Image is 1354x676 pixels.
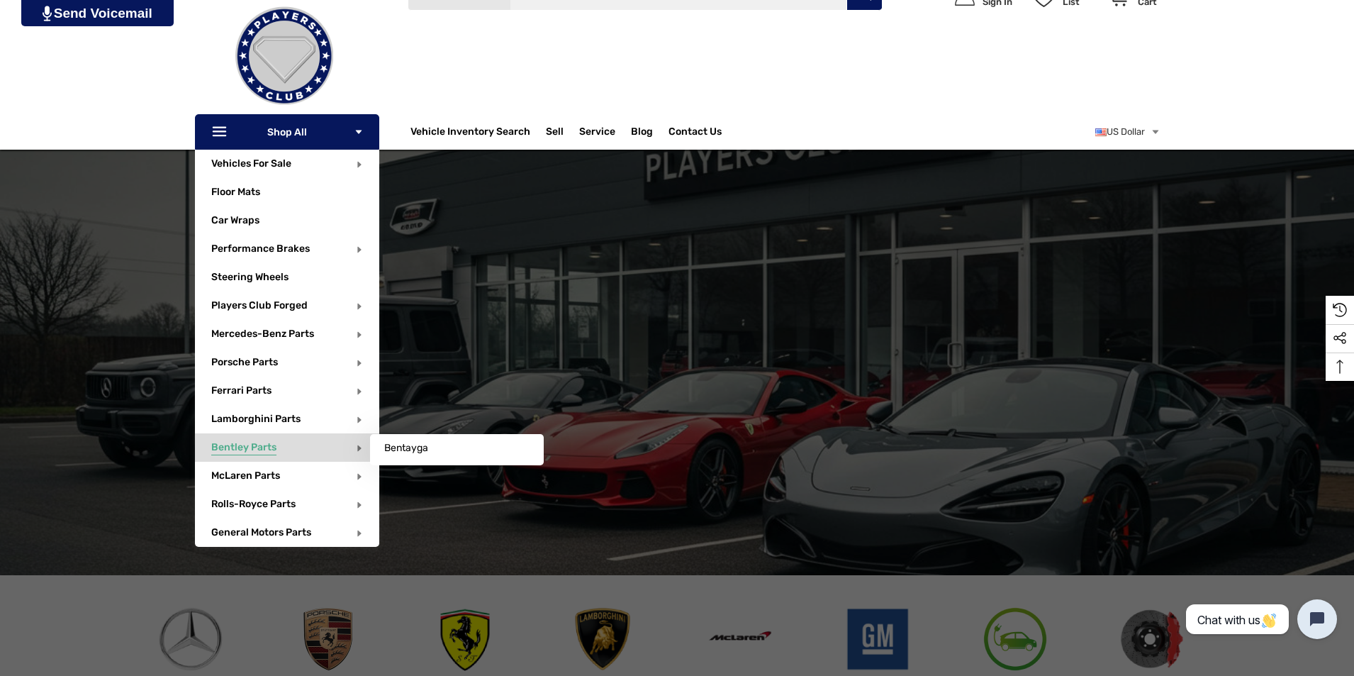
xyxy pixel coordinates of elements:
a: Car Wraps [211,206,379,235]
span: McLaren Parts [211,470,280,485]
span: General Motors Parts [211,526,311,542]
a: Sell [546,118,579,146]
p: Shop All [195,114,379,150]
a: McLaren Parts [211,470,280,482]
a: Porsche Parts [211,356,278,368]
a: Bentley Parts [211,441,276,453]
a: Players Club Forged [211,299,308,311]
a: USD [1095,118,1160,146]
span: Vehicles For Sale [211,157,291,173]
a: Mercedes-Benz Parts [211,328,314,340]
span: Porsche Parts [211,356,278,372]
span: Lamborghini Parts [211,413,301,428]
span: Sell [546,126,564,141]
span: Steering Wheels [211,271,289,287]
a: Contact Us [668,126,722,141]
a: Lamborghini Parts [211,413,301,425]
img: PjwhLS0gR2VuZXJhdG9yOiBHcmF2aXQuaW8gLS0+PHN2ZyB4bWxucz0iaHR0cDovL3d3dy53My5vcmcvMjAwMC9zdmciIHhtb... [43,6,52,21]
svg: Icon Line [211,124,232,140]
a: Vehicle Inventory Search [410,126,530,141]
span: Car Wraps [211,214,259,230]
a: General Motors Parts [211,526,311,538]
a: Ferrari Parts [211,384,272,397]
span: Floor Mats [211,186,260,201]
span: Ferrari Parts [211,384,272,400]
a: Steering Wheels [211,263,379,292]
svg: Icon Arrow Down [354,127,364,137]
span: Bentley Parts [211,441,276,457]
svg: Social Media [1333,331,1347,345]
span: Bentayga [384,442,428,455]
span: Mercedes-Benz Parts [211,328,314,343]
a: Blog [631,126,653,141]
a: Floor Mats [211,178,379,206]
svg: Top [1326,360,1354,374]
a: Performance Brakes [211,243,310,255]
a: Vehicles For Sale [211,157,291,170]
span: Rolls-Royce Parts [211,498,296,514]
svg: Recently Viewed [1333,303,1347,317]
span: Performance Brakes [211,243,310,258]
span: Players Club Forged [211,299,308,315]
a: Rolls-Royce Parts [211,498,296,510]
a: Service [579,126,615,141]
